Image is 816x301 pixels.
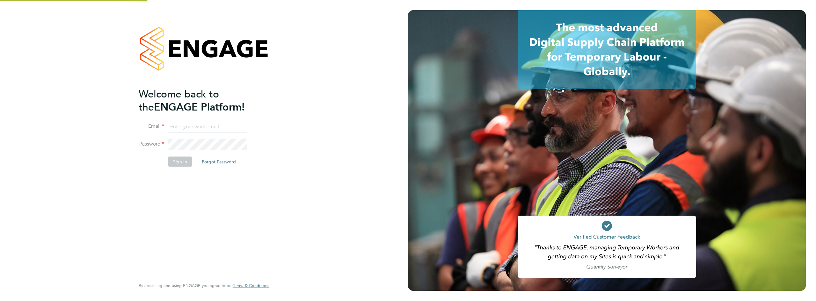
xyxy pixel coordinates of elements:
input: Enter your work email... [168,121,247,133]
label: Email [139,123,164,130]
a: Terms & Conditions [233,283,269,288]
button: Sign In [168,157,192,167]
h2: ENGAGE Platform! [139,87,263,113]
label: Password [139,141,164,147]
button: Forgot Password [197,157,241,167]
span: Welcome back to the [139,88,219,113]
span: By accessing and using ENGAGE you agree to our [139,283,269,288]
